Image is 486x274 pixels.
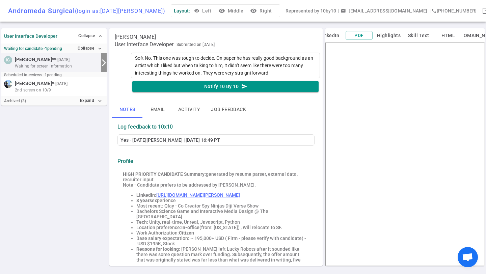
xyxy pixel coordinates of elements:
[136,198,152,203] strong: 8 years
[115,34,156,40] span: [PERSON_NAME]
[54,81,67,87] small: - [DATE]
[120,137,312,143] div: Yes - [DATE][PERSON_NAME] | [DATE] 16:49 PT
[458,247,478,267] div: Open chat
[136,192,309,198] li: :
[346,31,373,40] button: PDF
[75,8,165,14] span: (login as: [DATE][PERSON_NAME] )
[15,63,72,69] span: Waiting for screen information
[249,5,274,17] button: visibilityRight
[4,80,12,88] img: c71242d41979be291fd4fc4e6bf8b5af
[115,41,174,48] span: User Interface Developer
[15,80,52,87] span: [PERSON_NAME]
[112,102,142,118] button: Notes
[142,102,173,118] button: Email
[405,31,432,40] button: Skill Text
[136,219,309,225] li: : Unity, real-time, Unreal, Javascript, Python
[193,5,214,17] button: Left
[325,43,485,266] iframe: candidate_document_preview__iframe
[123,171,309,182] div: generated by resume parser, external data, recruiter input
[117,158,133,164] strong: Profile
[341,8,346,13] span: email
[112,102,320,118] div: basic tabs example
[177,41,215,48] span: Submitted on [DATE]
[4,73,62,77] small: Scheduled interviews - 1 pending
[4,33,57,39] strong: User Interface Developer
[15,87,51,93] span: 2nd screen on 10/9
[100,59,108,67] i: arrow_forward_ios
[97,46,103,52] i: expand_more
[286,5,476,17] div: Represented by 10by10 | | [PHONE_NUMBER]
[156,192,240,198] a: [URL][DOMAIN_NAME][PERSON_NAME]
[181,225,199,230] strong: In-office
[250,7,257,14] i: visibility
[136,225,309,230] li: Location preference: (from: [US_STATE]) , Will relocate to SF.
[136,230,309,236] li: Work Authorization:
[132,81,319,92] button: Notify 10 By 10send
[78,96,104,106] button: Expandexpand_more
[4,46,62,51] strong: Waiting for candidate - 1 pending
[206,102,251,118] button: Job feedback
[194,8,199,13] span: visibility
[56,57,70,63] small: - [DATE]
[8,7,165,15] div: Andromeda Surgical
[136,203,309,209] li: Most recent: Qlay - Co Creator Spy Ninjas Diji Verse Show
[123,182,309,188] div: Note - Candidate prefers to be addressed by [PERSON_NAME].
[77,31,104,41] button: Collapse
[173,102,206,118] button: Activity
[136,246,179,252] strong: Reasons for looking
[136,236,309,246] li: Base salary expectation: ~ 195,000+ USD ( Firm - please verify with candidate) - USD $195K, Stock
[339,5,430,17] button: Open a message box
[316,31,343,40] button: LinkedIn
[218,7,225,14] i: visibility
[179,230,194,236] strong: Citizen
[15,56,52,63] span: [PERSON_NAME]
[76,44,104,53] button: Collapseexpand_more
[117,124,173,130] strong: Log feedback to 10x10
[4,99,26,103] small: Archived ( 3 )
[375,31,402,40] button: Highlights
[174,8,190,13] span: Layout:
[431,8,437,13] i: phone
[435,31,462,40] button: HTML
[136,219,147,225] strong: Tech
[97,98,103,104] i: expand_more
[131,53,320,78] textarea: Soft No. This one was tough to decide. On paper he has really good background as an artist which ...
[123,171,206,177] strong: HIGH PRIORITY CANDIDATE Summary:
[4,56,12,64] div: IG
[241,83,247,89] i: send
[98,33,103,39] span: expand_less
[136,209,309,219] li: Bachelors Science Game and Interactive Media Design @ The [GEOGRAPHIC_DATA]
[136,198,309,203] li: experience
[136,192,155,198] strong: LinkedIn
[217,5,246,17] button: visibilityMiddle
